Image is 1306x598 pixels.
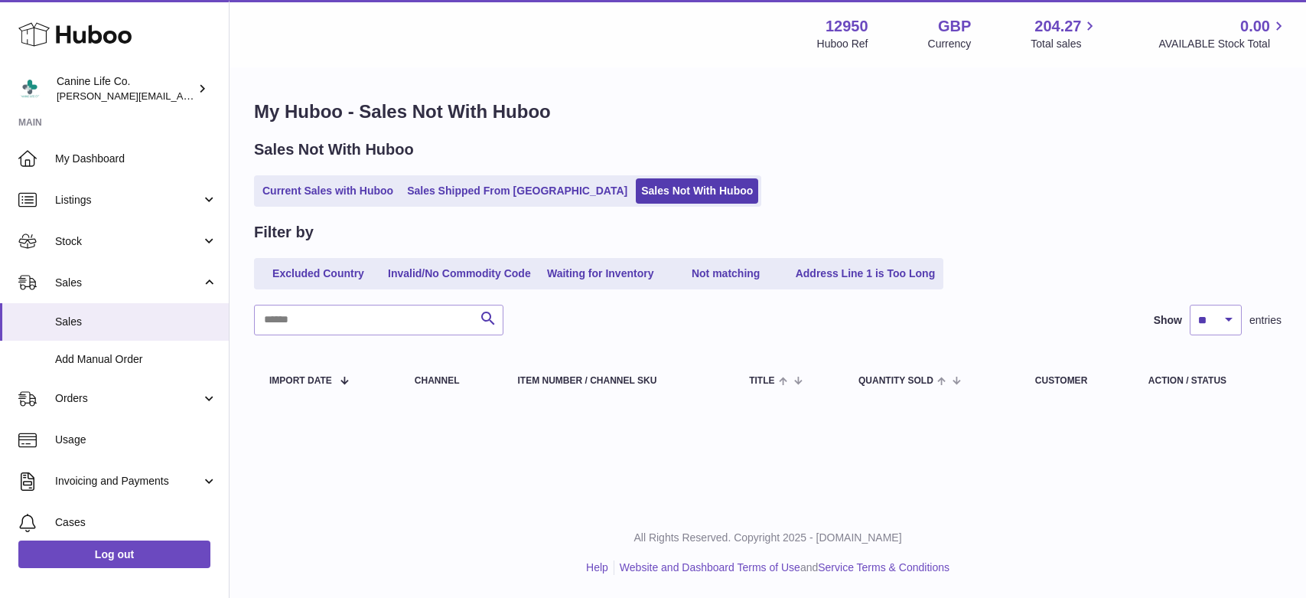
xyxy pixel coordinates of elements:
a: Current Sales with Huboo [257,178,399,204]
p: All Rights Reserved. Copyright 2025 - [DOMAIN_NAME] [242,531,1294,545]
a: Help [586,561,608,573]
span: 204.27 [1034,16,1081,37]
span: Sales [55,315,217,329]
div: Item Number / Channel SKU [518,376,719,386]
span: [PERSON_NAME][EMAIL_ADDRESS][DOMAIN_NAME] [57,90,307,102]
label: Show [1154,313,1182,328]
strong: GBP [938,16,971,37]
a: Website and Dashboard Terms of Use [620,561,800,573]
li: and [614,560,949,575]
a: Address Line 1 is Too Long [790,261,941,286]
span: Quantity Sold [858,376,933,386]
span: Cases [55,515,217,530]
span: Stock [55,234,201,249]
div: Action / Status [1148,376,1266,386]
a: Invalid/No Commodity Code [383,261,536,286]
div: Customer [1035,376,1118,386]
a: Waiting for Inventory [539,261,662,286]
a: 204.27 Total sales [1031,16,1099,51]
span: 0.00 [1240,16,1270,37]
span: Usage [55,433,217,447]
a: Service Terms & Conditions [818,561,949,573]
h2: Sales Not With Huboo [254,139,414,160]
span: AVAILABLE Stock Total [1158,37,1288,51]
a: Sales Not With Huboo [636,178,758,204]
h1: My Huboo - Sales Not With Huboo [254,100,1282,124]
a: Excluded Country [257,261,379,286]
h2: Filter by [254,222,314,243]
a: 0.00 AVAILABLE Stock Total [1158,16,1288,51]
span: Orders [55,391,201,406]
img: kevin@clsgltd.co.uk [18,77,41,100]
div: Channel [415,376,487,386]
span: Total sales [1031,37,1099,51]
span: entries [1249,313,1282,328]
span: Invoicing and Payments [55,474,201,489]
span: Listings [55,193,201,208]
div: Canine Life Co. [57,74,194,103]
span: My Dashboard [55,152,217,166]
a: Sales Shipped From [GEOGRAPHIC_DATA] [402,178,633,204]
a: Not matching [665,261,787,286]
span: Title [749,376,774,386]
span: Import date [269,376,332,386]
span: Add Manual Order [55,352,217,367]
a: Log out [18,541,210,568]
div: Huboo Ref [817,37,868,51]
span: Sales [55,276,201,290]
strong: 12950 [826,16,868,37]
div: Currency [928,37,972,51]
